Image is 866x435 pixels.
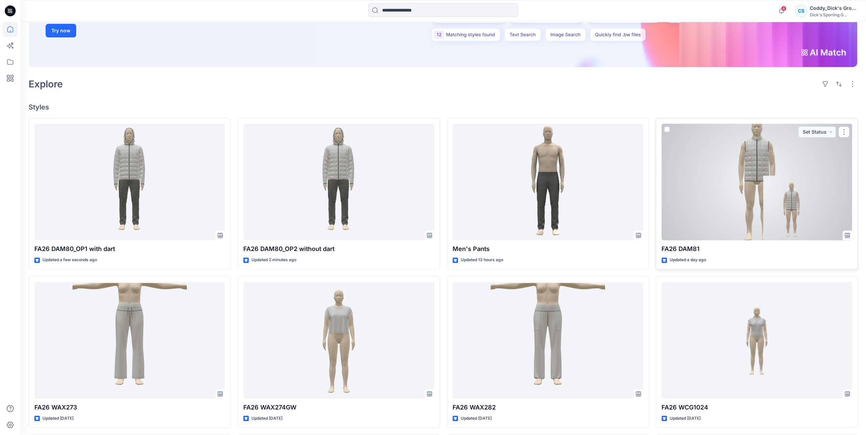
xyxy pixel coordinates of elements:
[810,12,857,17] div: Dick's Sporting G...
[795,5,807,17] div: CS
[670,415,701,422] p: Updated [DATE]
[453,403,643,412] p: FA26 WAX282
[34,124,225,240] a: FA26 DAM80_OP1 with dart
[670,256,706,264] p: Updated a day ago
[661,244,852,254] p: FA26 DAM81
[810,4,857,12] div: Coddy_Dick's Group
[29,103,858,111] h4: Styles
[43,415,73,422] p: Updated [DATE]
[661,124,852,240] a: FA26 DAM81
[453,244,643,254] p: Men's Pants
[46,24,76,37] button: Try now
[781,6,786,11] span: 4
[461,256,503,264] p: Updated 13 hours ago
[461,415,492,422] p: Updated [DATE]
[251,415,282,422] p: Updated [DATE]
[34,244,225,254] p: FA26 DAM80_OP1 with dart
[34,403,225,412] p: FA26 WAX273
[243,403,434,412] p: FA26 WAX274GW
[661,403,852,412] p: FA26 WCG1024
[29,79,63,89] h2: Explore
[43,256,97,264] p: Updated a few seconds ago
[243,244,434,254] p: FA26 DAM80_OP2 without dart
[661,282,852,399] a: FA26 WCG1024
[34,282,225,399] a: FA26 WAX273
[243,282,434,399] a: FA26 WAX274GW
[453,124,643,240] a: Men's Pants
[251,256,296,264] p: Updated 2 minutes ago
[453,282,643,399] a: FA26 WAX282
[243,124,434,240] a: FA26 DAM80_OP2 without dart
